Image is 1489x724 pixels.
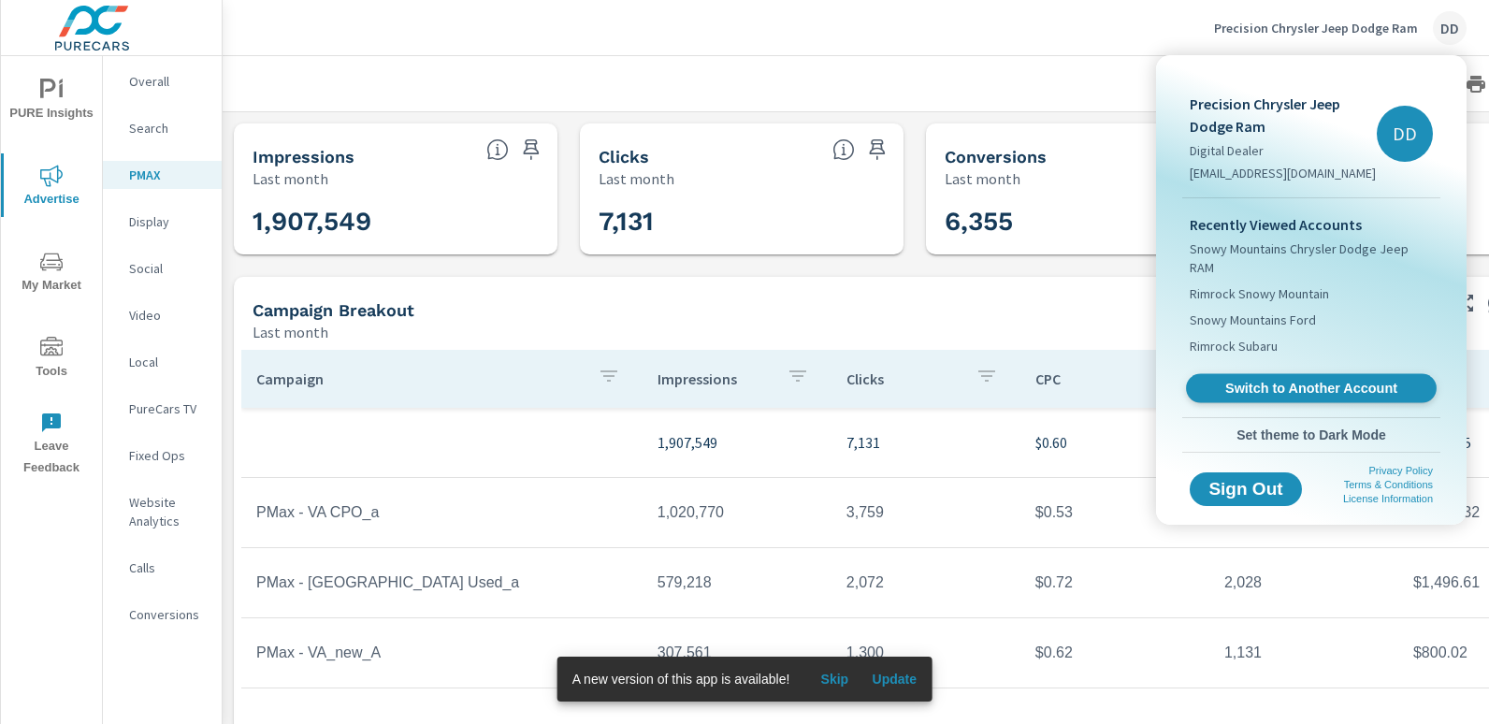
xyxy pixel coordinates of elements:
span: Rimrock Subaru [1190,337,1278,355]
p: [EMAIL_ADDRESS][DOMAIN_NAME] [1190,164,1377,182]
span: Switch to Another Account [1196,380,1425,398]
span: Snowy Mountains Ford [1190,311,1316,329]
p: Recently Viewed Accounts [1190,213,1433,236]
span: Rimrock Snowy Mountain [1190,284,1329,303]
a: Privacy Policy [1369,465,1433,476]
span: Sign Out [1205,481,1287,498]
span: Set theme to Dark Mode [1190,427,1433,443]
a: License Information [1343,493,1433,504]
a: Switch to Another Account [1186,374,1437,403]
a: Terms & Conditions [1344,479,1433,490]
span: Snowy Mountains Chrysler Dodge Jeep RAM [1190,239,1433,277]
button: Set theme to Dark Mode [1182,418,1440,452]
p: Precision Chrysler Jeep Dodge Ram [1190,93,1377,138]
p: Digital Dealer [1190,141,1377,160]
div: DD [1377,106,1433,162]
button: Sign Out [1190,472,1302,506]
